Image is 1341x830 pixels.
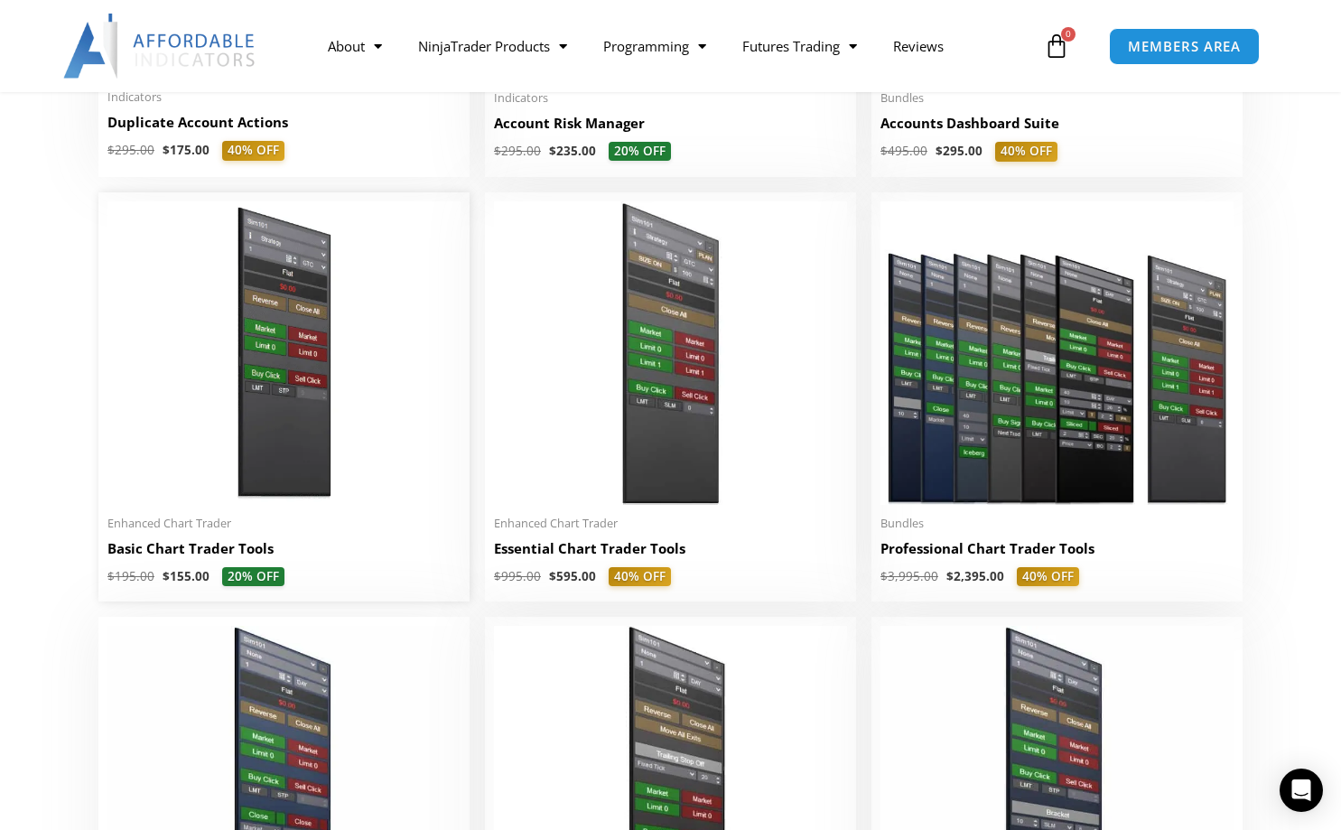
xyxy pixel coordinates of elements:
[310,25,400,67] a: About
[1017,567,1079,587] span: 40% OFF
[549,568,556,584] span: $
[494,114,847,133] h2: Account Risk Manager
[946,568,1004,584] bdi: 2,395.00
[1128,40,1241,53] span: MEMBERS AREA
[585,25,724,67] a: Programming
[494,539,847,558] h2: Essential Chart Trader Tools
[1061,27,1076,42] span: 0
[1280,769,1323,812] div: Open Intercom Messenger
[222,567,284,587] span: 20% OFF
[880,143,888,159] span: $
[880,539,1234,567] a: Professional Chart Trader Tools
[63,14,257,79] img: LogoAI | Affordable Indicators – NinjaTrader
[875,25,962,67] a: Reviews
[107,113,461,141] a: Duplicate Account Actions
[494,201,847,505] img: Essential Chart Trader Tools
[494,143,501,159] span: $
[107,539,461,558] h2: Basic Chart Trader Tools
[163,568,210,584] bdi: 155.00
[400,25,585,67] a: NinjaTrader Products
[936,143,982,159] bdi: 295.00
[107,201,461,505] img: BasicTools
[107,89,461,105] span: Indicators
[936,143,943,159] span: $
[494,143,541,159] bdi: 295.00
[549,143,556,159] span: $
[107,539,461,567] a: Basic Chart Trader Tools
[107,568,115,584] span: $
[880,201,1234,505] img: ProfessionalToolsBundlePage
[494,516,847,531] span: Enhanced Chart Trader
[549,568,596,584] bdi: 595.00
[946,568,954,584] span: $
[107,516,461,531] span: Enhanced Chart Trader
[1017,20,1096,72] a: 0
[494,568,501,584] span: $
[163,142,210,158] bdi: 175.00
[880,143,927,159] bdi: 495.00
[880,568,888,584] span: $
[107,142,115,158] span: $
[163,142,170,158] span: $
[724,25,875,67] a: Futures Trading
[880,568,938,584] bdi: 3,995.00
[310,25,1039,67] nav: Menu
[494,568,541,584] bdi: 995.00
[880,90,1234,106] span: Bundles
[494,114,847,142] a: Account Risk Manager
[163,568,170,584] span: $
[995,142,1057,162] span: 40% OFF
[609,142,671,162] span: 20% OFF
[549,143,596,159] bdi: 235.00
[222,141,284,161] span: 40% OFF
[880,114,1234,142] a: Accounts Dashboard Suite
[880,114,1234,133] h2: Accounts Dashboard Suite
[107,142,154,158] bdi: 295.00
[494,539,847,567] a: Essential Chart Trader Tools
[107,113,461,132] h2: Duplicate Account Actions
[880,539,1234,558] h2: Professional Chart Trader Tools
[107,568,154,584] bdi: 195.00
[494,90,847,106] span: Indicators
[1109,28,1260,65] a: MEMBERS AREA
[880,516,1234,531] span: Bundles
[609,567,671,587] span: 40% OFF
